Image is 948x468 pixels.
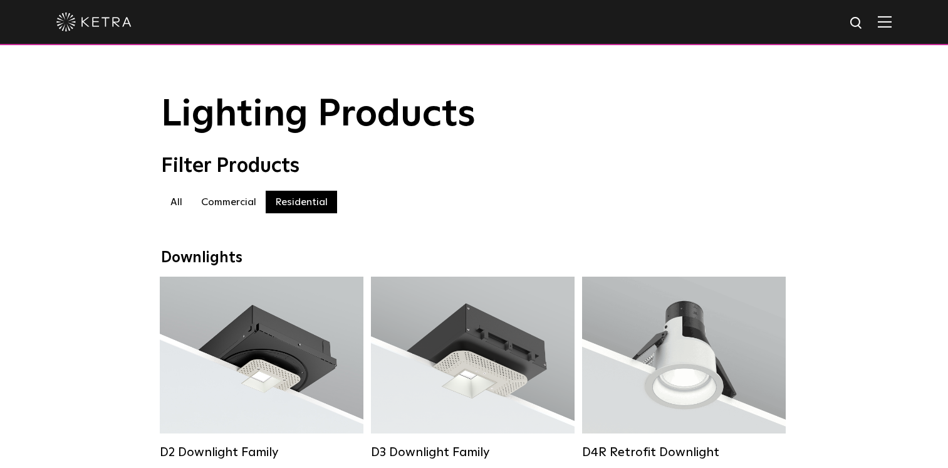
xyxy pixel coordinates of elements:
[192,191,266,213] label: Commercial
[582,445,786,460] div: D4R Retrofit Downlight
[266,191,337,213] label: Residential
[161,191,192,213] label: All
[161,154,788,178] div: Filter Products
[56,13,132,31] img: ketra-logo-2019-white
[878,16,892,28] img: Hamburger%20Nav.svg
[371,277,575,465] a: D3 Downlight Family Lumen Output:700 / 900 / 1100Colors:White / Black / Silver / Bronze / Paintab...
[160,277,363,465] a: D2 Downlight Family Lumen Output:1200Colors:White / Black / Gloss Black / Silver / Bronze / Silve...
[371,445,575,460] div: D3 Downlight Family
[160,445,363,460] div: D2 Downlight Family
[849,16,865,31] img: search icon
[582,277,786,465] a: D4R Retrofit Downlight Lumen Output:800Colors:White / BlackBeam Angles:15° / 25° / 40° / 60°Watta...
[161,96,476,134] span: Lighting Products
[161,249,788,267] div: Downlights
